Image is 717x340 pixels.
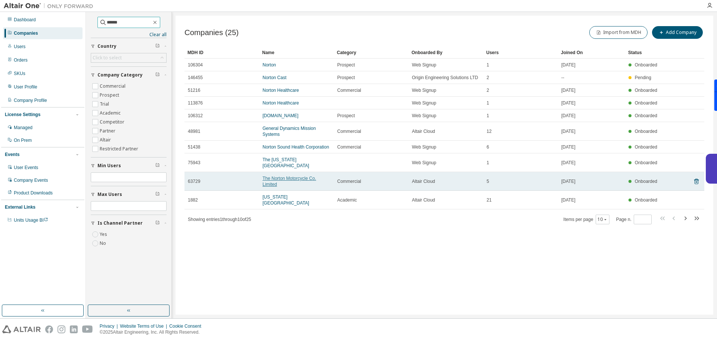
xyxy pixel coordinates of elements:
[100,135,112,144] label: Altair
[188,178,200,184] span: 63729
[100,82,127,91] label: Commercial
[635,144,657,150] span: Onboarded
[155,191,160,197] span: Clear filter
[14,137,32,143] div: On Prem
[5,152,19,157] div: Events
[155,72,160,78] span: Clear filter
[263,157,309,168] a: The [US_STATE][GEOGRAPHIC_DATA]
[14,30,38,36] div: Companies
[412,128,435,134] span: Altair Cloud
[100,91,121,100] label: Prospect
[487,62,489,68] span: 1
[188,100,203,106] span: 113876
[635,129,657,134] span: Onboarded
[561,100,575,106] span: [DATE]
[487,197,491,203] span: 21
[188,160,200,166] span: 75943
[337,47,406,59] div: Category
[589,26,648,39] button: Import from MDH
[487,87,489,93] span: 2
[188,128,200,134] span: 48981
[184,28,239,37] span: Companies (25)
[91,67,167,83] button: Company Category
[337,113,355,119] span: Prospect
[188,113,203,119] span: 106312
[263,88,299,93] a: Norton Healthcare
[487,128,491,134] span: 12
[97,72,143,78] span: Company Category
[188,197,198,203] span: 1882
[337,197,357,203] span: Academic
[635,75,651,80] span: Pending
[14,177,48,183] div: Company Events
[91,38,167,54] button: Country
[14,84,37,90] div: User Profile
[155,220,160,226] span: Clear filter
[412,100,436,106] span: Web Signup
[100,323,120,329] div: Privacy
[5,112,40,118] div: License Settings
[91,157,167,174] button: Min Users
[14,57,28,63] div: Orders
[82,325,93,333] img: youtube.svg
[487,113,489,119] span: 1
[14,218,48,223] span: Units Usage BI
[652,26,703,39] button: Add Company
[100,127,117,135] label: Partner
[263,144,329,150] a: Norton Sound Health Corporation
[91,186,167,203] button: Max Users
[188,75,203,81] span: 146455
[14,17,36,23] div: Dashboard
[635,160,657,165] span: Onboarded
[58,325,65,333] img: instagram.svg
[561,128,575,134] span: [DATE]
[97,163,121,169] span: Min Users
[155,163,160,169] span: Clear filter
[14,165,38,171] div: User Events
[70,325,78,333] img: linkedin.svg
[97,220,143,226] span: Is Channel Partner
[188,87,200,93] span: 51216
[91,53,166,62] div: Click to select
[487,160,489,166] span: 1
[188,62,203,68] span: 106304
[100,118,126,127] label: Competitor
[120,323,169,329] div: Website Terms of Use
[561,47,622,59] div: Joined On
[14,97,47,103] div: Company Profile
[412,47,480,59] div: Onboarded By
[635,62,657,68] span: Onboarded
[2,325,41,333] img: altair_logo.svg
[262,47,331,59] div: Name
[188,144,200,150] span: 51438
[487,144,489,150] span: 6
[412,87,436,93] span: Web Signup
[263,100,299,106] a: Norton Healthcare
[263,113,298,118] a: [DOMAIN_NAME]
[561,144,575,150] span: [DATE]
[187,47,256,59] div: MDH ID
[100,144,140,153] label: Restricted Partner
[188,217,251,222] span: Showing entries 1 through 10 of 25
[635,179,657,184] span: Onboarded
[412,160,436,166] span: Web Signup
[635,100,657,106] span: Onboarded
[597,216,608,222] button: 10
[635,88,657,93] span: Onboarded
[5,204,35,210] div: External Links
[14,71,25,77] div: SKUs
[45,325,53,333] img: facebook.svg
[100,109,122,118] label: Academic
[263,194,309,206] a: [US_STATE][GEOGRAPHIC_DATA]
[100,329,206,336] p: © 2025 Altair Engineering, Inc. All Rights Reserved.
[14,190,53,196] div: Product Downloads
[412,113,436,119] span: Web Signup
[628,47,659,59] div: Status
[155,43,160,49] span: Clear filter
[100,239,108,248] label: No
[487,75,489,81] span: 2
[97,191,122,197] span: Max Users
[561,62,575,68] span: [DATE]
[412,178,435,184] span: Altair Cloud
[412,197,435,203] span: Altair Cloud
